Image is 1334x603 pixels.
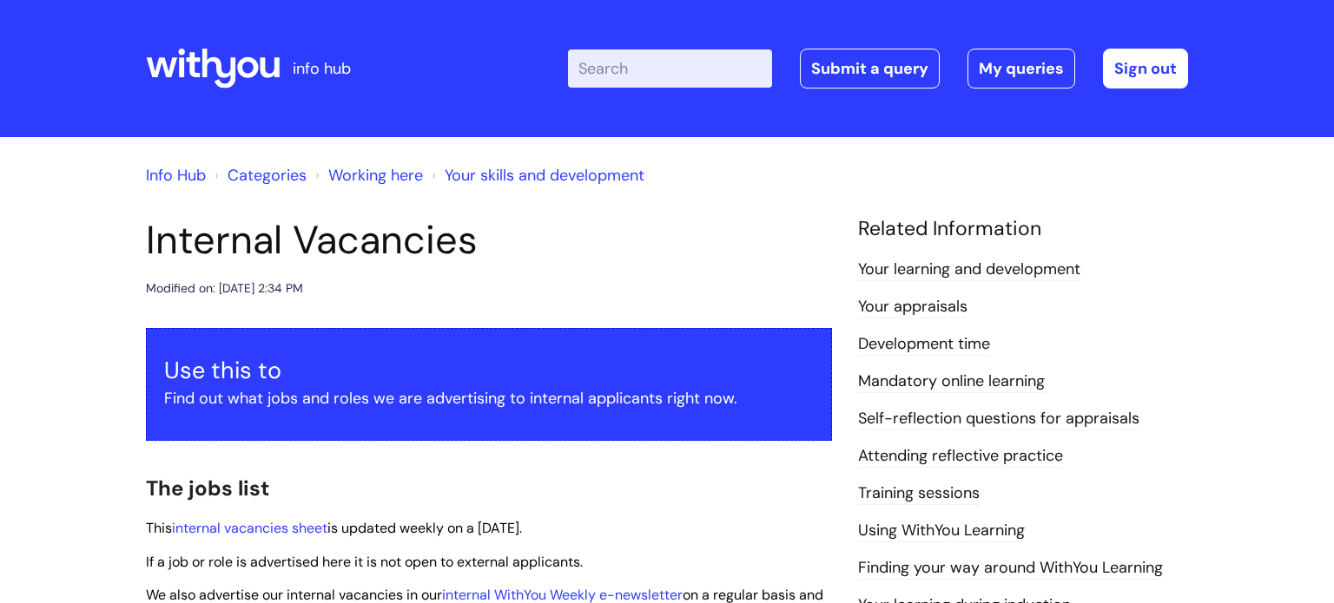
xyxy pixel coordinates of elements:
[146,475,269,501] span: The jobs list
[568,49,1188,88] div: | -
[967,49,1075,88] a: My queries
[568,49,772,88] input: Search
[800,49,940,88] a: Submit a query
[172,519,327,537] a: internal vacancies sheet
[427,161,644,189] li: Your skills and development
[858,408,1139,430] a: Self-reflection questions for appraisals
[858,296,967,318] a: Your appraisals
[146,278,303,299] div: Modified on: [DATE] 2:34 PM
[858,333,990,356] a: Development time
[311,161,423,189] li: Working here
[858,370,1045,393] a: Mandatory online learning
[445,165,644,186] a: Your skills and development
[146,553,583,571] span: If a job or role is advertised here it is not open to external applicants.
[164,384,814,412] p: Find out what jobs and roles we are advertising to internal applicants right now.
[228,165,307,186] a: Categories
[146,217,832,264] h1: Internal Vacancies
[146,519,522,537] span: This is updated weekly on a [DATE].
[146,165,206,186] a: Info Hub
[858,482,980,505] a: Training sessions
[858,259,1080,281] a: Your learning and development
[858,520,1025,542] a: Using WithYou Learning
[858,445,1063,468] a: Attending reflective practice
[164,357,814,384] h3: Use this to
[210,161,307,189] li: Solution home
[293,55,351,82] p: info hub
[328,165,423,186] a: Working here
[858,557,1163,580] a: Finding your way around WithYou Learning
[1103,49,1188,88] a: Sign out
[858,217,1188,241] h4: Related Information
